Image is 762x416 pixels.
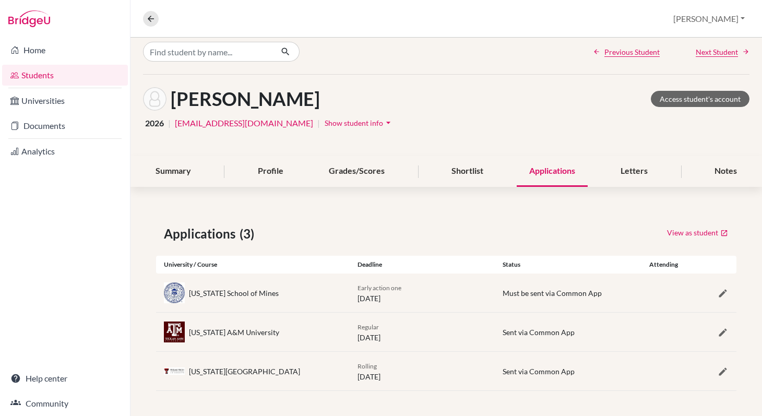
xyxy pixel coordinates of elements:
img: us_mine_ckoylqcb.jpeg [164,282,185,303]
span: Applications [164,224,240,243]
span: Regular [358,323,379,331]
span: Rolling [358,362,377,370]
span: | [168,117,171,129]
a: Universities [2,90,128,111]
img: us_tam_wi_dwpfo.jpeg [164,322,185,342]
div: Attending [640,260,688,269]
span: Next Student [696,46,738,57]
div: Grades/Scores [316,156,397,187]
a: Home [2,40,128,61]
div: Profile [245,156,296,187]
a: Students [2,65,128,86]
div: Status [495,260,640,269]
a: Help center [2,368,128,389]
img: Bridge-U [8,10,50,27]
a: Access student's account [651,91,749,107]
div: [US_STATE] School of Mines [189,288,279,299]
input: Find student by name... [143,42,272,62]
span: Show student info [325,118,383,127]
h1: [PERSON_NAME] [171,88,320,110]
a: Documents [2,115,128,136]
a: Previous Student [593,46,660,57]
button: [PERSON_NAME] [669,9,749,29]
span: Must be sent via Common App [503,289,602,298]
span: (3) [240,224,258,243]
span: | [317,117,320,129]
span: Sent via Common App [503,328,575,337]
div: University / Course [156,260,350,269]
div: [DATE] [350,321,495,343]
img: us_ttu_5io_gq7e.jpeg [164,367,185,374]
div: Deadline [350,260,495,269]
a: Analytics [2,141,128,162]
a: Community [2,393,128,414]
a: View as student [666,224,729,241]
a: [EMAIL_ADDRESS][DOMAIN_NAME] [175,117,313,129]
i: arrow_drop_down [383,117,394,128]
a: Next Student [696,46,749,57]
span: Early action one [358,284,401,292]
div: Notes [702,156,749,187]
div: Summary [143,156,204,187]
span: Sent via Common App [503,367,575,376]
span: Previous Student [604,46,660,57]
span: 2026 [145,117,164,129]
button: Show student infoarrow_drop_down [324,115,394,131]
img: Alexander Kirkham's avatar [143,87,166,111]
div: Letters [608,156,660,187]
div: [DATE] [350,282,495,304]
div: Shortlist [439,156,496,187]
div: [US_STATE][GEOGRAPHIC_DATA] [189,366,300,377]
div: [DATE] [350,360,495,382]
div: Applications [517,156,588,187]
div: [US_STATE] A&M University [189,327,279,338]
